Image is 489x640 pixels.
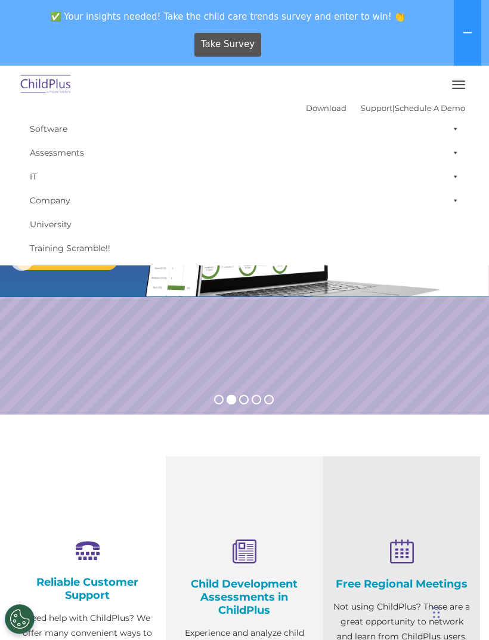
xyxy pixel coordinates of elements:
span: ✅ Your insights needed! Take the child care trends survey and enter to win! 👏 [5,5,451,28]
img: ChildPlus by Procare Solutions [18,71,74,99]
a: Schedule A Demo [395,103,465,113]
a: Download [306,103,346,113]
iframe: Chat Widget [288,511,489,640]
a: IT [24,165,465,188]
font: | [306,103,465,113]
div: Drag [433,595,440,630]
a: University [24,212,465,236]
a: Software [24,117,465,141]
h4: Reliable Customer Support [18,576,157,602]
button: Cookies Settings [5,604,35,634]
h4: Child Development Assessments in ChildPlus [175,577,314,617]
span: Take Survey [201,34,255,55]
a: Company [24,188,465,212]
a: Take Survey [194,33,262,57]
a: Support [361,103,392,113]
a: Training Scramble!! [24,236,465,260]
a: Assessments [24,141,465,165]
